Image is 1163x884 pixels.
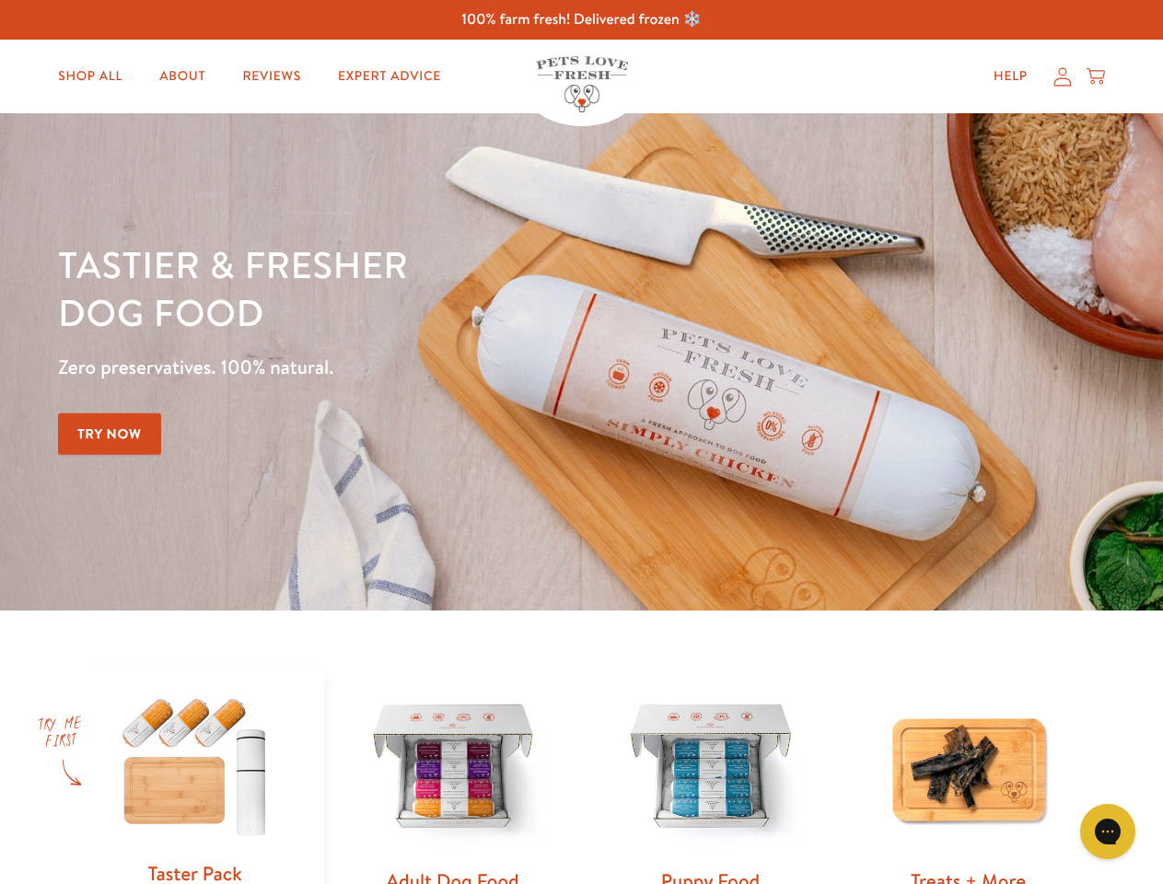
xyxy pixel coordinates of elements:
[536,56,628,112] img: Pets Love Fresh
[58,351,756,384] p: Zero preservatives. 100% natural.
[58,240,756,336] h1: Tastier & fresher dog food
[227,58,315,95] a: Reviews
[323,58,456,95] a: Expert Advice
[979,58,1042,95] a: Help
[1071,797,1145,866] iframe: Gorgias live chat messenger
[43,58,137,95] a: Shop All
[145,58,220,95] a: About
[58,413,161,455] a: Try Now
